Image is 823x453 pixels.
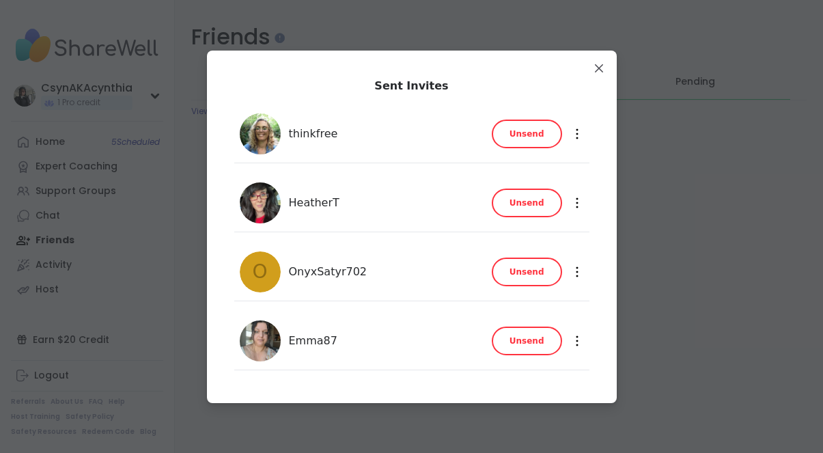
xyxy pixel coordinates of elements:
button: Unsend [492,189,562,217]
span: OnyxSatyr702 [289,264,367,280]
span: HeatherT [289,195,339,211]
img: HeatherT [240,182,281,223]
span: O [252,258,267,286]
button: Unsend [492,120,562,148]
button: Unsend [492,327,562,355]
span: Emma87 [289,333,337,349]
button: Unsend [492,258,562,286]
span: Unsend [510,197,544,209]
div: Sent Invites [374,78,448,94]
img: thinkfree [240,113,281,154]
span: Unsend [510,128,544,140]
span: thinkfree [289,126,338,142]
span: Unsend [510,266,544,278]
span: Unsend [510,335,544,347]
img: Emma87 [240,320,281,361]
